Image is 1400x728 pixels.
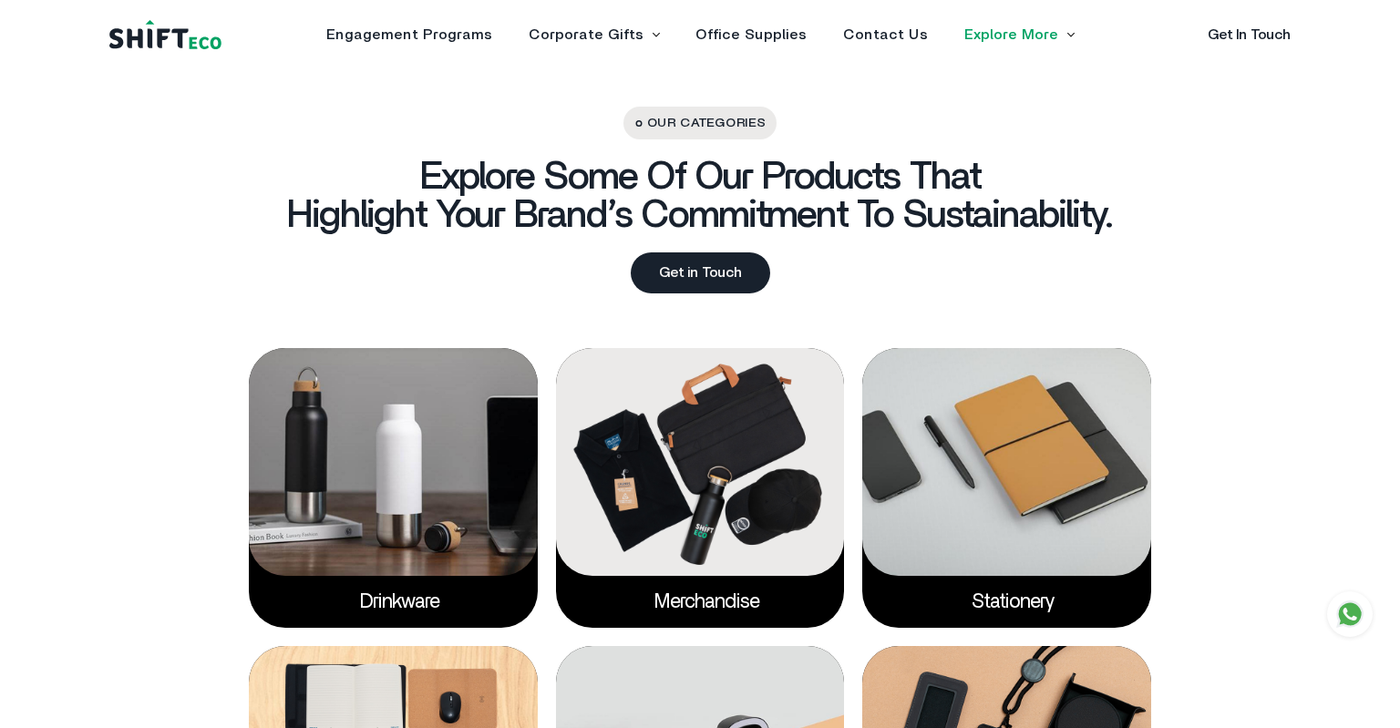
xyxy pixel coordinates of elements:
[1208,27,1291,42] a: Get In Touch
[862,348,1151,576] img: stationary.png
[529,27,643,42] a: Corporate Gifts
[964,27,1058,42] a: Explore More
[972,591,1042,611] a: Stationery
[843,27,928,42] a: Contact Us
[654,591,746,611] a: Merchandise
[360,591,427,611] a: Drinkware
[695,27,807,42] a: Office Supplies
[326,27,492,42] a: Engagement Programs
[623,107,777,139] span: Our Categories
[249,348,538,576] img: Drinkware.png
[631,252,770,293] a: Get in Touch
[556,348,845,576] img: Merchandise.png
[287,158,1113,234] h3: Explore some of our products that highlight your brand’s commitment to sustainability.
